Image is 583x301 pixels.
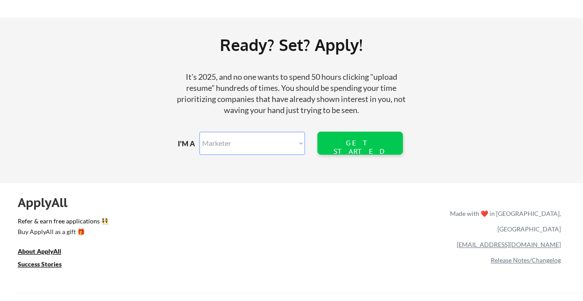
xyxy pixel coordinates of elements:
div: Made with ❤️ in [GEOGRAPHIC_DATA], [GEOGRAPHIC_DATA] [446,206,561,237]
a: About ApplyAll [18,247,74,258]
div: ApplyAll [18,195,78,210]
u: About ApplyAll [18,247,61,255]
a: Release Notes/Changelog [491,256,561,264]
div: Ready? Set? Apply! [124,32,459,58]
a: Refer & earn free applications 👯‍♀️ [18,218,265,227]
a: Buy ApplyAll as a gift 🎁 [18,227,106,238]
div: It's 2025, and no one wants to spend 50 hours clicking "upload resume" hundreds of times. You sho... [173,71,410,116]
a: [EMAIL_ADDRESS][DOMAIN_NAME] [457,241,561,248]
div: Buy ApplyAll as a gift 🎁 [18,229,106,235]
div: GET STARTED [332,139,388,156]
u: Success Stories [18,260,62,268]
a: Success Stories [18,260,74,271]
div: I'M A [178,139,202,149]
